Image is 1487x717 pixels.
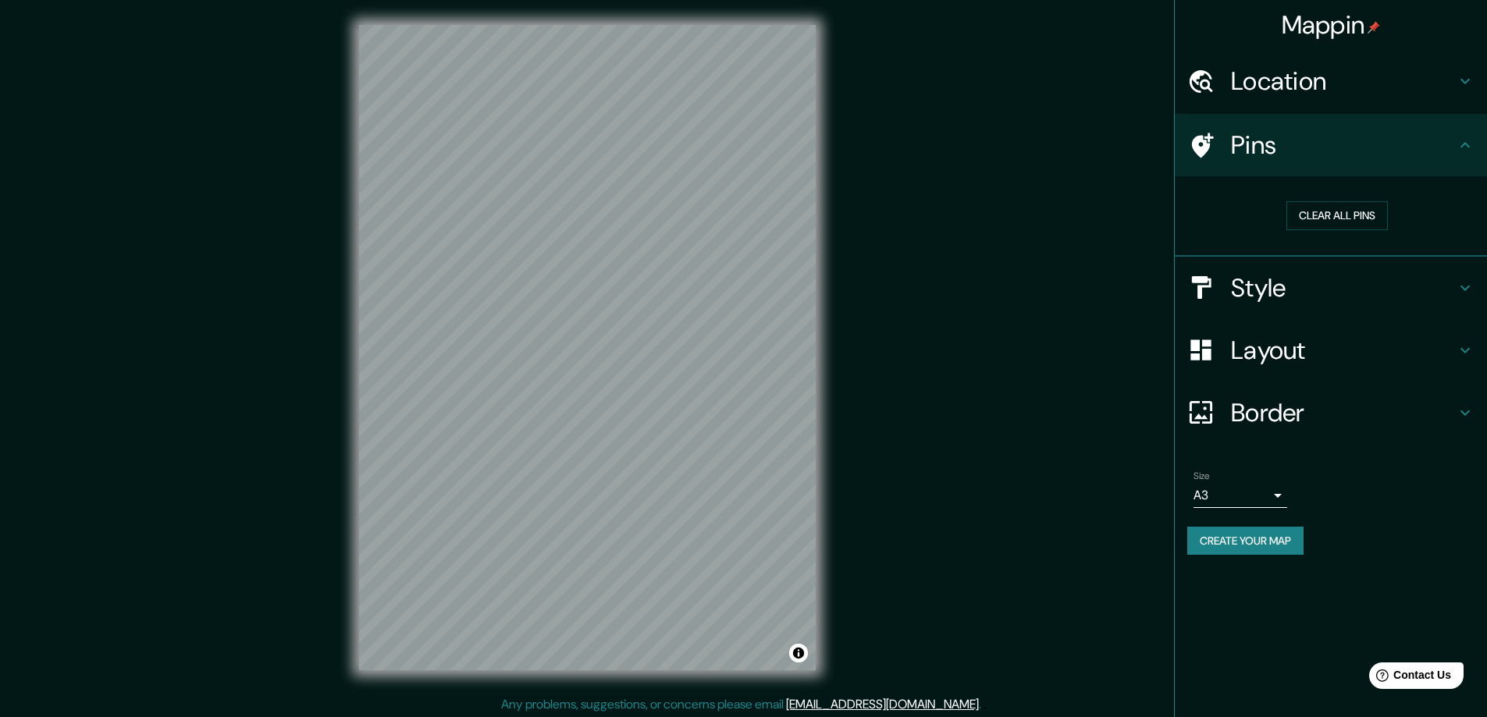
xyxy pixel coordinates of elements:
div: Style [1175,257,1487,319]
h4: Location [1231,66,1456,97]
h4: Style [1231,272,1456,303]
div: Location [1175,50,1487,112]
a: [EMAIL_ADDRESS][DOMAIN_NAME] [786,696,979,712]
button: Clear all pins [1286,201,1388,230]
iframe: Help widget launcher [1348,656,1470,700]
h4: Pins [1231,130,1456,161]
div: Pins [1175,114,1487,176]
p: Any problems, suggestions, or concerns please email . [501,695,981,714]
img: pin-icon.png [1368,21,1380,34]
h4: Layout [1231,335,1456,366]
div: Layout [1175,319,1487,382]
div: Border [1175,382,1487,444]
button: Create your map [1187,527,1304,555]
button: Toggle attribution [789,644,808,662]
h4: Mappin [1282,9,1381,41]
div: . [984,695,987,714]
div: . [981,695,984,714]
canvas: Map [359,25,816,670]
h4: Border [1231,397,1456,428]
label: Size [1194,469,1210,482]
div: A3 [1194,483,1287,508]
